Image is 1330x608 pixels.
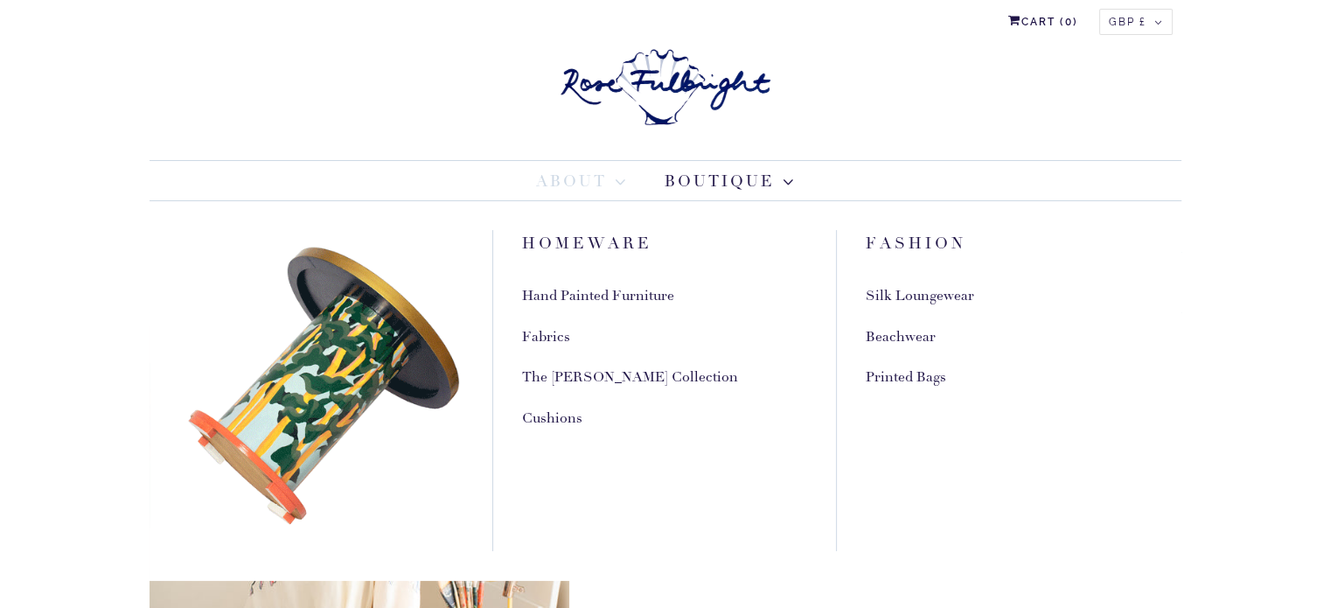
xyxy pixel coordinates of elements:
button: GBP £ [1099,9,1173,35]
a: Hand Painted Furniture [522,287,674,305]
a: Beachwear [866,328,936,346]
a: Homeware [522,234,652,254]
a: Silk Loungewear [866,287,974,305]
a: About [536,170,626,193]
a: Printed Bags [866,368,946,387]
a: Cushions [522,409,582,428]
a: Cart (0) [1008,9,1078,35]
a: The [PERSON_NAME] Collection [522,368,738,387]
a: Fashion [866,234,966,254]
a: Fabrics [522,328,570,346]
a: Boutique [665,170,794,193]
span: 0 [1065,16,1073,28]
